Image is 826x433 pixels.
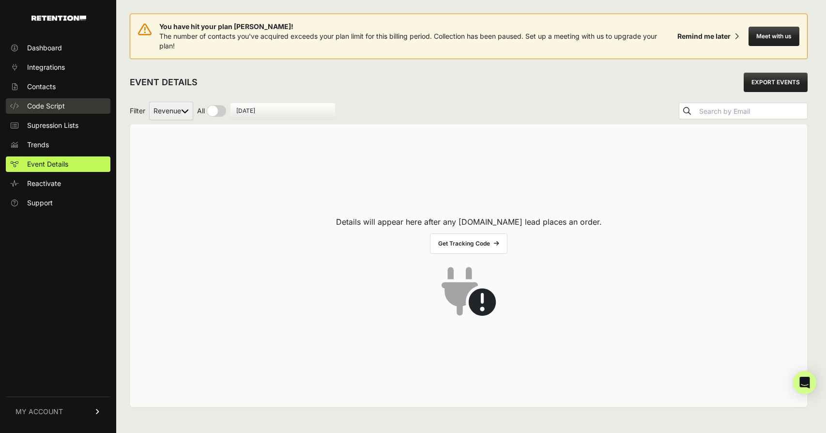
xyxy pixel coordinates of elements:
a: Dashboard [6,40,110,56]
a: Trends [6,137,110,153]
h2: EVENT DETAILS [130,76,198,89]
span: The number of contacts you've acquired exceeds your plan limit for this billing period. Collectio... [159,32,657,50]
a: Integrations [6,60,110,75]
a: Event Details [6,156,110,172]
a: Reactivate [6,176,110,191]
span: Support [27,198,53,208]
span: MY ACCOUNT [15,407,63,417]
button: Remind me later [673,28,743,45]
span: Dashboard [27,43,62,53]
span: Contacts [27,82,56,92]
div: Open Intercom Messenger [793,371,816,394]
select: Filter [149,102,193,120]
span: Trends [27,140,49,150]
a: Get Tracking Code [430,233,507,254]
span: Integrations [27,62,65,72]
div: Remind me later [677,31,731,41]
a: Supression Lists [6,118,110,133]
span: Supression Lists [27,121,78,130]
a: Support [6,195,110,211]
button: Meet with us [749,27,799,46]
span: You have hit your plan [PERSON_NAME]! [159,22,673,31]
span: Filter [130,106,145,116]
span: Event Details [27,159,68,169]
p: Details will appear here after any [DOMAIN_NAME] lead places an order. [336,216,602,228]
a: Code Script [6,98,110,114]
a: MY ACCOUNT [6,397,110,426]
img: Retention.com [31,15,86,21]
input: Search by Email [697,105,807,118]
a: EXPORT EVENTS [744,73,808,92]
a: Contacts [6,79,110,94]
span: Code Script [27,101,65,111]
span: Reactivate [27,179,61,188]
